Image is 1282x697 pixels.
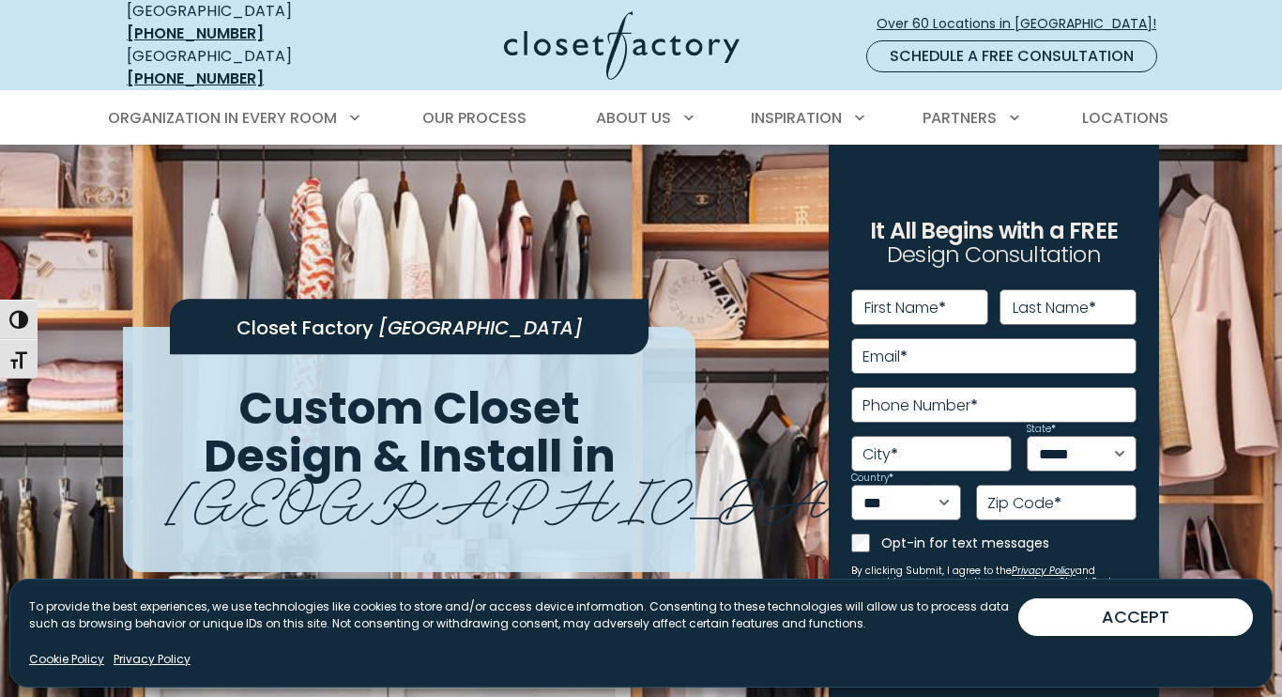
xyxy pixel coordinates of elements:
[114,651,191,668] a: Privacy Policy
[127,23,264,44] a: [PHONE_NUMBER]
[204,377,616,488] span: Custom Closet Design & Install in
[876,8,1172,40] a: Over 60 Locations in [GEOGRAPHIC_DATA]!
[887,240,1101,271] span: Design Consultation
[237,315,374,341] span: Closet Factory
[1013,301,1096,316] label: Last Name
[127,45,357,90] div: [GEOGRAPHIC_DATA]
[127,68,264,89] a: [PHONE_NUMBER]
[1018,598,1253,636] button: ACCEPT
[751,107,842,129] span: Inspiration
[862,447,898,462] label: City
[1082,107,1168,129] span: Locations
[877,14,1171,34] span: Over 60 Locations in [GEOGRAPHIC_DATA]!
[987,496,1061,511] label: Zip Code
[422,107,527,129] span: Our Process
[862,398,978,413] label: Phone Number
[108,107,337,129] span: Organization in Every Room
[864,301,946,316] label: First Name
[851,565,1137,588] small: By clicking Submit, I agree to the and consent to receive marketing emails from Closet Factory.
[1027,425,1056,434] label: State
[866,40,1157,72] a: Schedule a Free Consultation
[29,651,104,668] a: Cookie Policy
[504,11,740,80] img: Closet Factory Logo
[378,315,583,341] span: [GEOGRAPHIC_DATA]
[881,534,1137,552] label: Opt-in for text messages
[29,598,1018,632] p: To provide the best experiences, we use technologies like cookies to store and/or access device i...
[870,215,1118,246] span: It All Begins with a FREE
[596,107,671,129] span: About Us
[923,107,997,129] span: Partners
[95,92,1187,145] nav: Primary Menu
[166,452,969,537] span: [GEOGRAPHIC_DATA]
[1012,564,1076,578] a: Privacy Policy
[851,473,893,483] label: Country
[862,349,908,364] label: Email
